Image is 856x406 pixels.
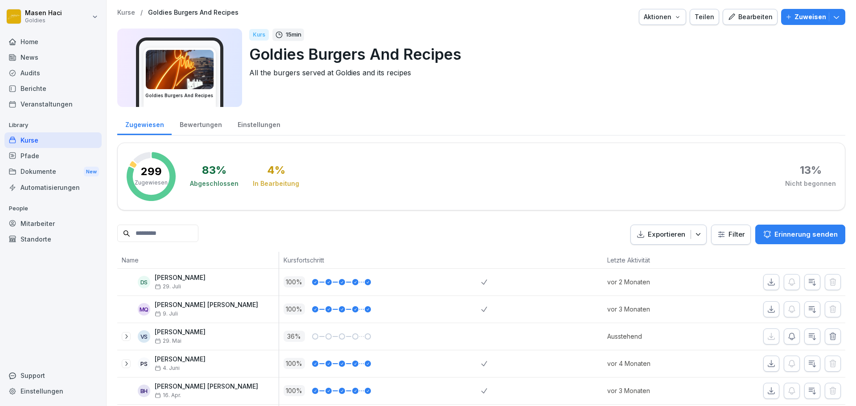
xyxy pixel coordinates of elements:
[4,118,102,132] p: Library
[695,12,714,22] div: Teilen
[249,43,838,66] p: Goldies Burgers And Recipes
[155,283,181,290] span: 29. Juli
[284,255,477,265] p: Kursfortschritt
[607,332,704,341] p: Ausstehend
[253,179,299,188] div: In Bearbeitung
[728,12,773,22] div: Bearbeiten
[172,112,230,135] a: Bewertungen
[717,230,745,239] div: Filter
[25,17,62,24] p: Goldies
[4,132,102,148] a: Kurse
[284,303,305,315] p: 100 %
[141,166,162,177] p: 299
[639,9,686,25] button: Aktionen
[284,331,305,342] p: 36 %
[607,386,704,395] p: vor 3 Monaten
[145,92,214,99] h3: Goldies Burgers And Recipes
[155,328,206,336] p: [PERSON_NAME]
[117,112,172,135] a: Zugewiesen
[4,49,102,65] a: News
[25,9,62,17] p: Masen Haci
[190,179,239,188] div: Abgeschlossen
[774,230,838,239] p: Erinnerung senden
[140,9,143,16] p: /
[4,231,102,247] a: Standorte
[644,12,681,22] div: Aktionen
[135,179,168,187] p: Zugewiesen
[138,276,150,288] div: DS
[155,274,206,282] p: [PERSON_NAME]
[138,357,150,370] div: PS
[4,164,102,180] a: DokumenteNew
[202,165,226,176] div: 83 %
[284,385,305,396] p: 100 %
[284,276,305,287] p: 100 %
[755,225,845,244] button: Erinnerung senden
[800,165,822,176] div: 13 %
[249,29,269,41] div: Kurs
[230,112,288,135] a: Einstellungen
[138,303,150,316] div: MQ
[155,301,258,309] p: [PERSON_NAME] [PERSON_NAME]
[4,201,102,216] p: People
[84,167,99,177] div: New
[146,50,214,89] img: q57webtpjdb10dpomrq0869v.png
[117,9,135,16] a: Kurse
[607,359,704,368] p: vor 4 Monaten
[607,304,704,314] p: vor 3 Monaten
[155,365,180,371] span: 4. Juni
[155,356,206,363] p: [PERSON_NAME]
[4,96,102,112] a: Veranstaltungen
[781,9,845,25] button: Zuweisen
[4,34,102,49] a: Home
[267,165,285,176] div: 4 %
[4,368,102,383] div: Support
[155,311,178,317] span: 9. Juli
[122,255,274,265] p: Name
[138,385,150,397] div: BH
[607,277,704,287] p: vor 2 Monaten
[794,12,826,22] p: Zuweisen
[4,164,102,180] div: Dokumente
[155,338,181,344] span: 29. Mai
[4,216,102,231] a: Mitarbeiter
[286,30,301,39] p: 15 min
[4,180,102,195] a: Automatisierungen
[712,225,750,244] button: Filter
[284,358,305,369] p: 100 %
[148,9,239,16] a: Goldies Burgers And Recipes
[785,179,836,188] div: Nicht begonnen
[155,392,181,398] span: 16. Apr.
[4,148,102,164] a: Pfade
[4,65,102,81] a: Audits
[138,330,150,343] div: VS
[155,383,258,390] p: [PERSON_NAME] [PERSON_NAME]
[690,9,719,25] button: Teilen
[723,9,778,25] button: Bearbeiten
[648,230,685,240] p: Exportieren
[249,67,838,78] p: All the burgers served at Goldies and its recipes
[607,255,700,265] p: Letzte Aktivität
[630,225,707,245] button: Exportieren
[4,383,102,399] a: Einstellungen
[4,81,102,96] a: Berichte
